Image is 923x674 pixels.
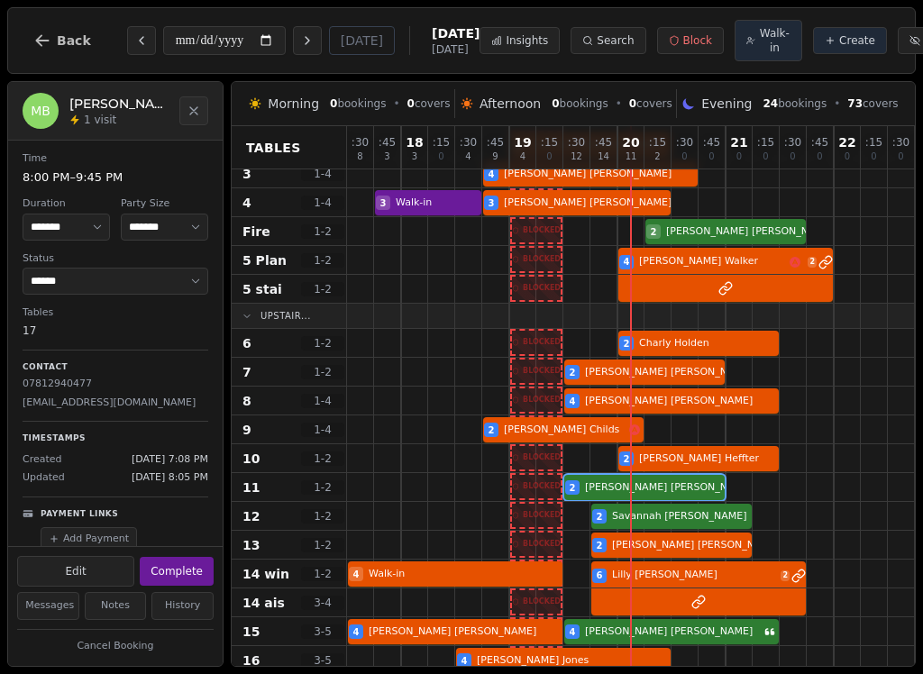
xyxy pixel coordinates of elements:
span: 0 [736,152,742,161]
span: 1 - 2 [301,451,344,466]
span: : 15 [433,137,450,148]
span: Search [597,33,634,48]
span: bookings [552,96,608,111]
span: [PERSON_NAME] Jones [477,653,671,669]
span: 4 [624,255,630,269]
span: 3 [412,152,417,161]
dt: Tables [23,305,208,321]
span: Updated [23,470,65,486]
span: covers [629,96,672,111]
span: Tables [246,139,301,157]
span: 2 [597,539,603,552]
p: [EMAIL_ADDRESS][DOMAIN_NAME] [23,396,208,411]
span: 11 [242,478,260,496]
button: Insights [480,27,560,54]
span: 0 [546,152,552,161]
span: 1 - 2 [301,282,344,296]
span: 8 [242,392,251,410]
span: Upstair... [260,309,311,323]
span: 14 ais [242,594,285,612]
span: Fire [242,223,270,241]
span: 6 [242,334,251,352]
span: 13 [242,536,260,554]
span: 0 [871,152,876,161]
span: : 30 [352,137,369,148]
span: : 30 [568,137,585,148]
span: 3 - 5 [301,624,344,639]
span: 20 [622,136,639,149]
span: 7 [242,363,251,381]
span: : 45 [487,137,504,148]
button: Close [179,96,208,125]
span: 1 - 4 [301,394,344,408]
p: Contact [23,361,208,374]
span: 4 [353,625,360,639]
span: 1 visit [84,113,116,127]
span: 0 [552,97,559,110]
span: 6 [597,569,603,582]
span: 2 [624,452,630,466]
span: : 30 [676,137,693,148]
span: 1 - 4 [301,196,344,210]
span: [PERSON_NAME] [PERSON_NAME] [666,224,834,240]
span: Charly Holden [639,336,779,351]
button: Walk-in [735,20,802,61]
span: : 45 [811,137,828,148]
span: 73 [847,97,863,110]
span: Create [839,33,875,48]
span: [PERSON_NAME] Heffter [639,451,779,467]
button: Add Payment [41,527,137,551]
button: Cancel Booking [17,635,214,658]
button: Edit [17,556,134,587]
span: covers [407,96,451,111]
button: Notes [85,592,147,620]
span: 0 [790,152,795,161]
span: [DATE] [432,24,480,42]
span: 1 - 2 [301,253,344,268]
p: 07812940477 [23,377,208,392]
span: [PERSON_NAME] [PERSON_NAME] [585,394,779,409]
span: 2 [489,424,495,437]
span: bookings [330,96,386,111]
span: 1 - 2 [301,336,344,351]
span: 2 [808,257,817,268]
svg: Allergens: Gluten, Milk [629,424,640,435]
span: 12 [242,507,260,525]
span: 24 [763,97,778,110]
span: 1 - 2 [301,509,344,524]
span: 15 [242,623,260,641]
span: 3 [489,196,495,210]
span: 2 [651,225,657,239]
div: MB [23,93,59,129]
span: 4 [242,194,251,212]
span: 10 [242,450,260,468]
span: 8 [357,152,362,161]
span: [PERSON_NAME] [PERSON_NAME] [585,624,761,640]
span: 16 [242,651,260,669]
button: History [151,592,214,620]
span: 0 [681,152,687,161]
dt: Time [23,151,208,167]
span: 3 - 5 [301,653,344,668]
span: 0 [629,97,636,110]
span: [DATE] [432,42,480,57]
dt: Status [23,251,208,267]
span: 4 [570,395,576,408]
span: Evening [701,95,752,113]
span: : 45 [703,137,720,148]
button: Search [571,27,645,54]
span: 0 [845,152,850,161]
span: 0 [898,152,903,161]
span: Created [23,452,62,468]
span: [PERSON_NAME] [PERSON_NAME] [504,196,672,211]
span: [PERSON_NAME] [PERSON_NAME] [612,538,780,553]
span: : 15 [865,137,882,148]
button: Block [657,27,724,54]
dt: Duration [23,196,110,212]
span: [PERSON_NAME] [PERSON_NAME] [585,365,753,380]
span: Walk-in [369,567,562,582]
span: 2 [570,481,576,495]
button: Back [19,19,105,62]
span: 9 [492,152,498,161]
span: 1 - 2 [301,224,344,239]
